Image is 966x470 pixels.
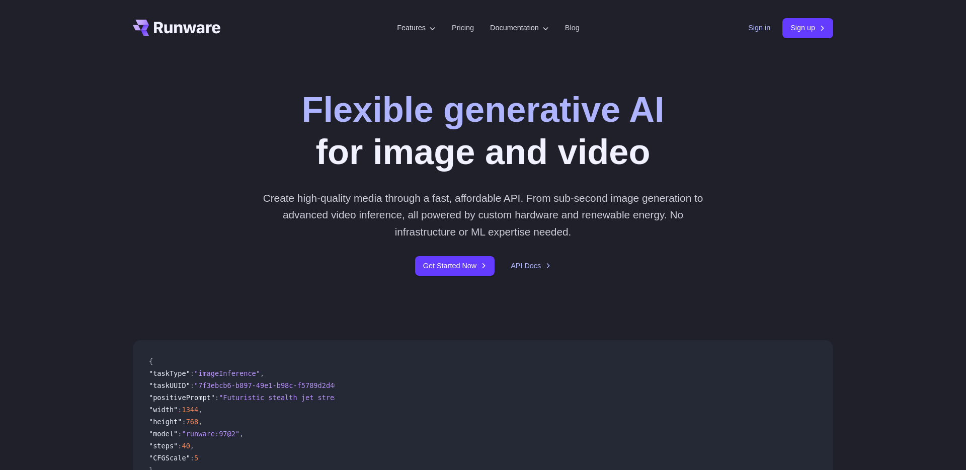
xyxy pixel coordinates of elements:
[182,430,239,438] span: "runware:97@2"
[149,394,215,402] span: "positivePrompt"
[178,442,182,450] span: :
[190,454,194,462] span: :
[782,18,833,38] a: Sign up
[190,369,194,377] span: :
[259,190,707,240] p: Create high-quality media through a fast, affordable API. From sub-second image generation to adv...
[149,454,190,462] span: "CFGScale"
[149,442,178,450] span: "steps"
[149,418,182,426] span: "height"
[190,381,194,389] span: :
[219,394,594,402] span: "Futuristic stealth jet streaking through a neon-lit cityscape with glowing purple exhaust"
[565,22,580,34] a: Blog
[149,381,190,389] span: "taskUUID"
[397,22,436,34] label: Features
[194,454,198,462] span: 5
[190,442,194,450] span: ,
[149,406,178,414] span: "width"
[182,418,186,426] span: :
[178,430,182,438] span: :
[452,22,474,34] a: Pricing
[415,256,495,276] a: Get Started Now
[149,369,190,377] span: "taskType"
[215,394,219,402] span: :
[149,357,153,365] span: {
[133,20,220,36] a: Go to /
[301,89,664,174] h1: for image and video
[748,22,770,34] a: Sign in
[198,418,202,426] span: ,
[260,369,264,377] span: ,
[182,406,198,414] span: 1344
[511,260,551,272] a: API Docs
[490,22,549,34] label: Documentation
[178,406,182,414] span: :
[194,381,351,389] span: "7f3ebcb6-b897-49e1-b98c-f5789d2d40d7"
[301,90,664,129] strong: Flexible generative AI
[186,418,199,426] span: 768
[182,442,190,450] span: 40
[198,406,202,414] span: ,
[194,369,260,377] span: "imageInference"
[149,430,178,438] span: "model"
[239,430,244,438] span: ,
